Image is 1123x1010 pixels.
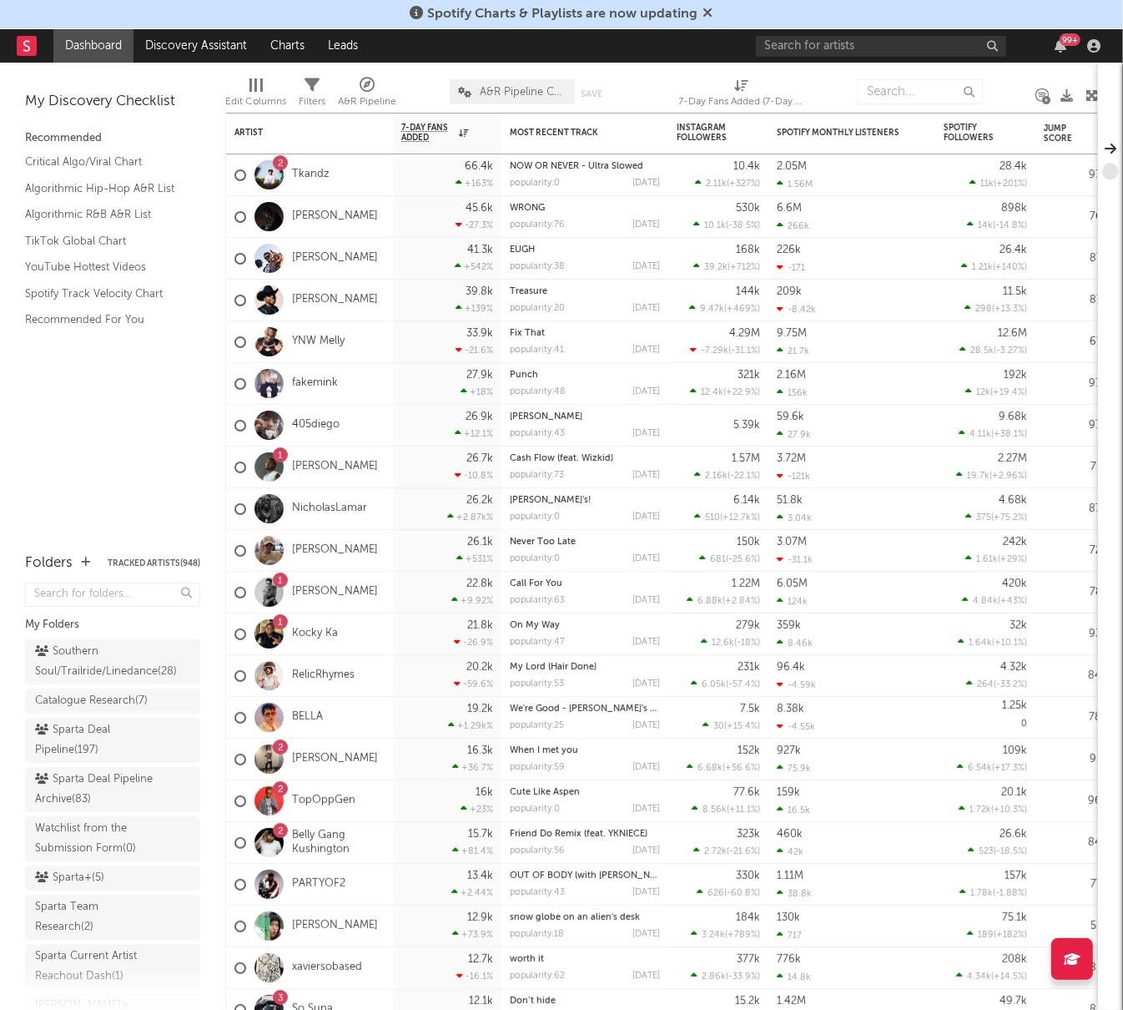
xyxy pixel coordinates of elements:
[994,430,1025,439] span: +38.1 %
[35,947,153,987] div: Sparta Current Artist Reachout Dash ( 1 )
[25,615,200,635] div: My Folders
[738,370,760,381] div: 321k
[727,305,758,314] span: +469 %
[292,543,378,558] a: [PERSON_NAME]
[756,36,1006,57] input: Search for artists
[25,232,184,250] a: TikTok Global Chart
[510,179,560,188] div: popularity: 0
[1044,165,1110,185] div: 97.9
[956,470,1027,481] div: ( )
[456,303,493,314] div: +139 %
[35,819,153,859] div: Watchlist from the Submission Form ( 0 )
[777,262,805,273] div: -171
[729,179,758,189] span: +327 %
[581,89,602,98] button: Save
[466,286,493,297] div: 39.8k
[456,220,493,230] div: -27.3 %
[510,997,556,1006] a: Don’t hide
[292,418,340,432] a: 405diego
[632,179,660,188] div: [DATE]
[1044,666,1110,686] div: 84.4
[694,470,760,481] div: ( )
[25,179,184,198] a: Algorithmic Hip-Hop A&R List
[25,944,200,989] a: Sparta Current Artist Reachout Dash(1)
[777,304,816,315] div: -8.42k
[975,305,992,314] span: 298
[25,92,200,112] div: My Discovery Checklist
[677,123,735,143] div: Instagram Followers
[632,220,660,230] div: [DATE]
[730,263,758,272] span: +712 %
[679,92,804,112] div: 7-Day Fans Added (7-Day Fans Added)
[510,496,660,505] div: moschino's!
[466,328,493,339] div: 33.9k
[737,639,758,648] span: -18 %
[510,245,660,255] div: EUGH
[510,579,562,588] a: Call For You
[454,637,493,648] div: -26.9 %
[510,638,565,647] div: popularity: 47
[992,472,1025,481] span: +2.96 %
[510,579,660,588] div: Call For You
[710,555,726,564] span: 681
[726,388,758,397] span: +22.9 %
[1055,39,1066,53] button: 99+
[455,428,493,439] div: +12.1 %
[292,210,378,224] a: [PERSON_NAME]
[466,412,493,422] div: 26.9k
[969,178,1027,189] div: ( )
[976,388,990,397] span: 12k
[777,471,810,482] div: -121k
[632,262,660,271] div: [DATE]
[777,179,813,189] div: 1.56M
[25,258,184,276] a: YouTube Hottest Videos
[777,286,802,297] div: 209k
[25,718,200,763] a: Sparta Deal Pipeline(197)
[777,429,811,440] div: 27.9k
[1000,161,1027,172] div: 28.4k
[35,642,177,682] div: Southern Soul/Trailride/Linedance ( 28 )
[510,554,560,563] div: popularity: 0
[1044,207,1110,227] div: 76.3
[732,453,760,464] div: 1.57M
[510,220,565,230] div: popularity: 76
[964,303,1027,314] div: ( )
[25,639,200,684] a: Southern Soul/Trailride/Linedance(28)
[632,638,660,647] div: [DATE]
[965,512,1027,523] div: ( )
[292,961,362,975] a: xaviersobased
[510,429,565,438] div: popularity: 43
[25,153,184,171] a: Critical Algo/Viral Chart
[699,553,760,564] div: ( )
[510,471,564,480] div: popularity: 73
[777,220,809,231] div: 266k
[723,513,758,523] span: +12.7k %
[729,328,760,339] div: 4.29M
[738,662,760,673] div: 231k
[995,305,1025,314] span: +13.3 %
[777,453,806,464] div: 3.72M
[777,578,808,589] div: 6.05M
[736,620,760,631] div: 279k
[299,71,325,119] div: Filters
[995,639,1025,648] span: +10.1 %
[461,386,493,397] div: +18 %
[976,513,991,523] span: 375
[35,868,104,888] div: Sparta+ ( 5 )
[777,620,801,631] div: 359k
[695,178,760,189] div: ( )
[510,871,710,881] a: OUT OF BODY (with [PERSON_NAME] & SWIM)
[1001,203,1027,214] div: 898k
[455,470,493,481] div: -10.8 %
[1044,499,1110,519] div: 87.8
[467,245,493,255] div: 41.3k
[700,305,724,314] span: 9.47k
[292,251,378,265] a: [PERSON_NAME]
[733,420,760,431] div: 5.39k
[510,454,660,463] div: Cash Flow (feat. Wizkid)
[995,263,1025,272] span: +140 %
[736,245,760,255] div: 168k
[25,205,184,224] a: Algorithmic R&B A&R List
[510,128,635,138] div: Most Recent Track
[292,752,378,766] a: [PERSON_NAME]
